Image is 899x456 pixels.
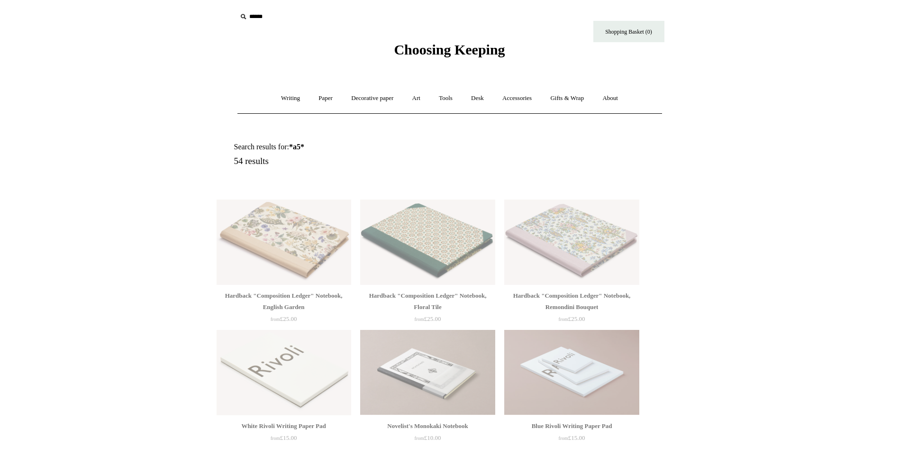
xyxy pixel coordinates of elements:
[415,315,441,322] span: £25.00
[559,434,585,441] span: £15.00
[217,330,351,415] img: White Rivoli Writing Paper Pad
[504,200,639,285] img: Hardback "Composition Ledger" Notebook, Remondini Bouquet
[271,436,280,441] span: from
[360,200,495,285] a: Hardback "Composition Ledger" Notebook, Floral Tile Hardback "Composition Ledger" Notebook, Flora...
[415,434,441,441] span: £10.00
[363,290,492,313] div: Hardback "Composition Ledger" Notebook, Floral Tile
[234,156,461,167] h5: 54 results
[271,317,280,322] span: from
[559,315,585,322] span: £25.00
[217,330,351,415] a: White Rivoli Writing Paper Pad White Rivoli Writing Paper Pad
[594,86,627,111] a: About
[494,86,540,111] a: Accessories
[271,315,297,322] span: £25.00
[593,21,664,42] a: Shopping Basket (0)
[507,290,636,313] div: Hardback "Composition Ledger" Notebook, Remondini Bouquet
[404,86,429,111] a: Art
[272,86,309,111] a: Writing
[559,436,568,441] span: from
[363,420,492,432] div: Novelist's Monokaki Notebook
[360,290,495,329] a: Hardback "Composition Ledger" Notebook, Floral Tile from£25.00
[271,434,297,441] span: £15.00
[504,290,639,329] a: Hardback "Composition Ledger" Notebook, Remondini Bouquet from£25.00
[343,86,402,111] a: Decorative paper
[504,200,639,285] a: Hardback "Composition Ledger" Notebook, Remondini Bouquet Hardback "Composition Ledger" Notebook,...
[504,330,639,415] img: Blue Rivoli Writing Paper Pad
[415,436,424,441] span: from
[559,317,568,322] span: from
[415,317,424,322] span: from
[504,330,639,415] a: Blue Rivoli Writing Paper Pad Blue Rivoli Writing Paper Pad
[217,200,351,285] img: Hardback "Composition Ledger" Notebook, English Garden
[394,42,505,57] span: Choosing Keeping
[507,420,636,432] div: Blue Rivoli Writing Paper Pad
[219,420,349,432] div: White Rivoli Writing Paper Pad
[360,330,495,415] a: Novelist's Monokaki Notebook Novelist's Monokaki Notebook
[217,200,351,285] a: Hardback "Composition Ledger" Notebook, English Garden Hardback "Composition Ledger" Notebook, En...
[394,49,505,56] a: Choosing Keeping
[310,86,341,111] a: Paper
[217,290,351,329] a: Hardback "Composition Ledger" Notebook, English Garden from£25.00
[542,86,592,111] a: Gifts & Wrap
[463,86,492,111] a: Desk
[430,86,461,111] a: Tools
[360,200,495,285] img: Hardback "Composition Ledger" Notebook, Floral Tile
[360,330,495,415] img: Novelist's Monokaki Notebook
[234,142,461,151] h1: Search results for:
[219,290,349,313] div: Hardback "Composition Ledger" Notebook, English Garden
